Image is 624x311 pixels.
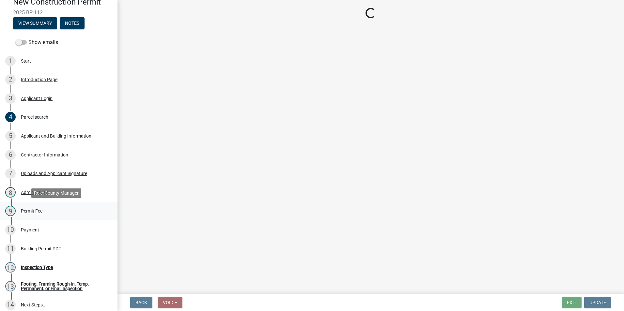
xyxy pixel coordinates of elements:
div: 8 [5,187,16,198]
wm-modal-confirm: Notes [60,21,85,26]
div: Introduction Page [21,77,57,82]
div: Contractor Information [21,153,68,157]
div: 11 [5,244,16,254]
div: 1 [5,56,16,66]
span: Update [589,300,606,305]
div: Uploads and Applicant Signature [21,171,87,176]
div: Start [21,59,31,63]
div: Applicant Login [21,96,53,101]
label: Show emails [16,38,58,46]
span: Void [163,300,173,305]
button: View Summary [13,17,57,29]
div: 7 [5,168,16,179]
div: 14 [5,300,16,310]
div: Inspection Type [21,265,53,270]
button: Void [158,297,182,308]
div: 2 [5,74,16,85]
div: Role: County Manager [31,188,81,198]
div: 6 [5,150,16,160]
div: Payment [21,228,39,232]
div: 9 [5,206,16,216]
button: Back [130,297,152,308]
wm-modal-confirm: Summary [13,21,57,26]
span: 2025-BP-112 [13,9,104,16]
div: 4 [5,112,16,122]
div: Parcel search [21,115,48,119]
button: Notes [60,17,85,29]
div: 13 [5,281,16,291]
div: Permit Fee [21,209,42,213]
button: Update [584,297,611,308]
div: Admin Review [21,190,49,195]
div: Applicant and Building Information [21,134,91,138]
button: Exit [562,297,582,308]
div: 5 [5,131,16,141]
div: 12 [5,262,16,273]
div: 10 [5,225,16,235]
div: Footing, Framing Rough-in, Temp, Permanent, or Final Inspection [21,282,107,291]
span: Back [135,300,147,305]
div: Building Permit PDF [21,246,61,251]
div: 3 [5,93,16,104]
